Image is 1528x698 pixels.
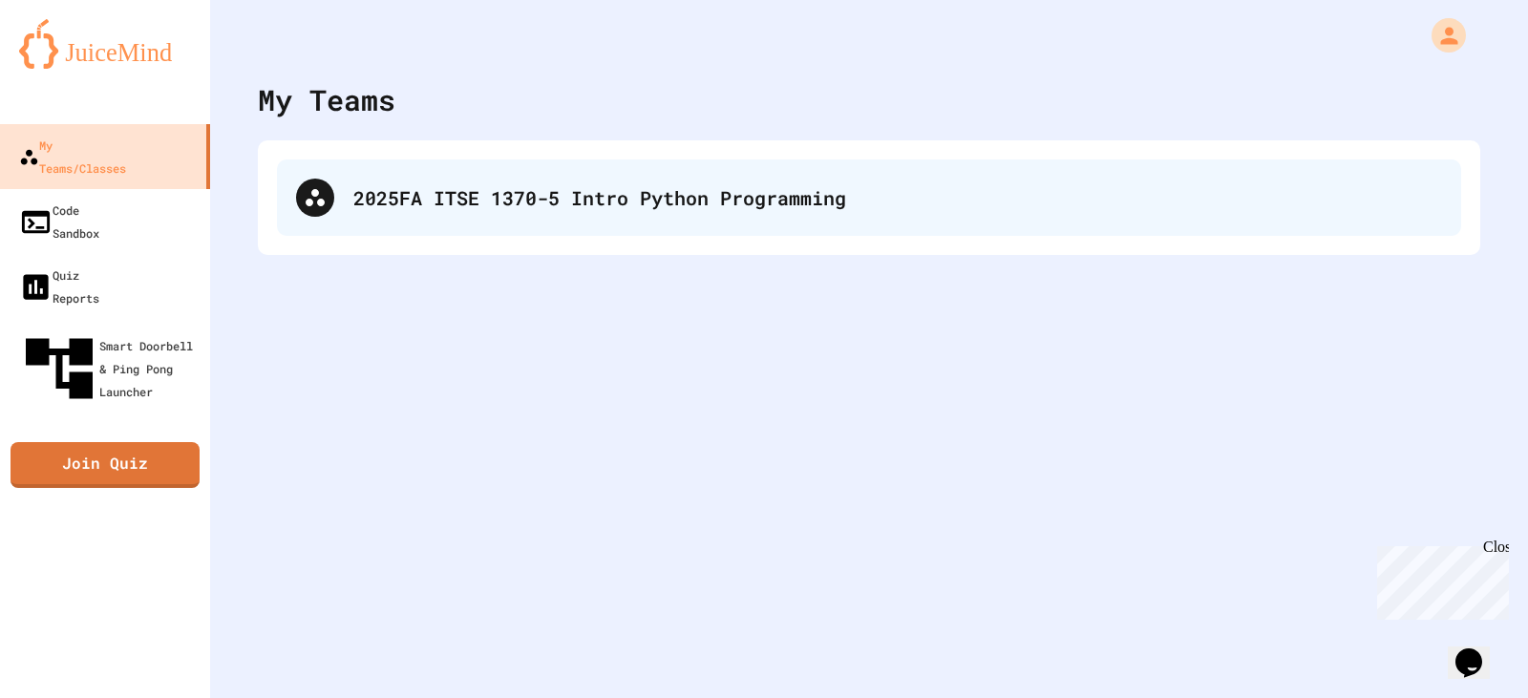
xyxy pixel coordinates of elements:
[19,264,99,309] div: Quiz Reports
[11,442,200,488] a: Join Quiz
[277,159,1461,236] div: 2025FA ITSE 1370-5 Intro Python Programming
[19,134,126,180] div: My Teams/Classes
[353,183,1442,212] div: 2025FA ITSE 1370-5 Intro Python Programming
[1448,622,1509,679] iframe: chat widget
[1369,539,1509,620] iframe: chat widget
[8,8,132,121] div: Chat with us now!Close
[19,328,202,409] div: Smart Doorbell & Ping Pong Launcher
[19,19,191,69] img: logo-orange.svg
[258,78,395,121] div: My Teams
[1411,13,1471,57] div: My Account
[19,199,99,244] div: Code Sandbox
